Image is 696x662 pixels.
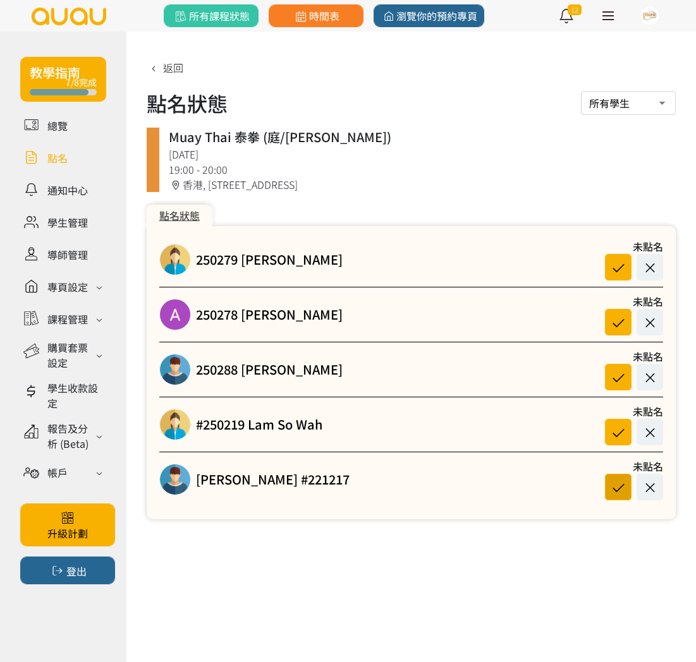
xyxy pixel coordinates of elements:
div: 香港, [STREET_ADDRESS] [169,177,666,192]
a: 250288 [PERSON_NAME] [196,360,343,379]
div: 未點名 [594,239,663,254]
div: 報告及分析 (Beta) [47,421,92,451]
div: 課程管理 [47,311,88,327]
span: 返回 [163,60,183,75]
span: 12 [568,4,582,15]
div: 19:00 - 20:00 [169,162,666,177]
div: Muay Thai 泰拳 (庭/[PERSON_NAME]) [169,128,666,147]
a: 返回 [147,60,183,75]
a: #250219 Lam So Wah [196,415,322,434]
div: 未點名 [594,294,663,309]
div: 未點名 [594,349,663,364]
div: 點名狀態 [147,205,212,226]
div: 專頁設定 [47,279,88,294]
div: 購買套票設定 [47,340,92,370]
div: 帳戶 [47,465,68,480]
a: 升級計劃 [20,503,115,546]
span: 瀏覽你的預約專頁 [381,8,477,23]
a: [PERSON_NAME] #221217 [196,470,350,489]
img: logo.svg [30,8,107,25]
div: [DATE] [169,147,666,162]
a: 瀏覽你的預約專頁 [374,4,484,27]
span: 所有課程狀態 [173,8,249,23]
span: 時間表 [293,8,339,23]
a: 所有課程狀態 [164,4,259,27]
h1: 點名狀態 [147,88,228,118]
div: 未點名 [594,459,663,474]
a: 250278 [PERSON_NAME] [196,305,343,324]
a: 250279 [PERSON_NAME] [196,250,343,269]
div: 未點名 [594,404,663,419]
button: 登出 [20,557,115,584]
a: 時間表 [269,4,363,27]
